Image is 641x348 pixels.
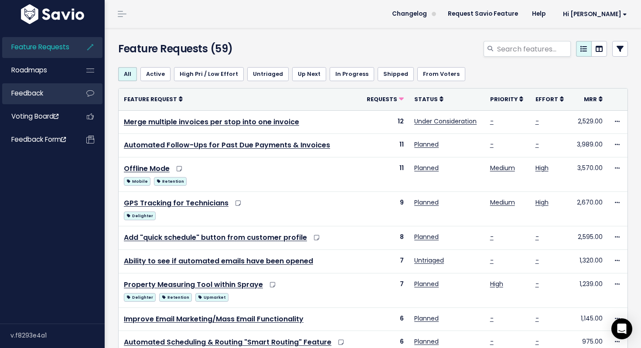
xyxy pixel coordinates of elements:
a: Feature Requests [2,37,72,57]
a: - [535,280,539,288]
td: 1,239.00 [570,273,608,307]
a: Improve Email Marketing/Mass Email Functionality [124,314,303,324]
a: MRR [584,95,603,103]
img: logo-white.9d6f32f41409.svg [19,4,86,24]
a: - [535,117,539,126]
a: Merge multiple invoices per stop into one invoice [124,117,299,127]
a: - [535,337,539,346]
a: - [535,314,539,323]
a: Upmarket [195,291,228,302]
a: - [490,314,494,323]
a: High [535,198,549,207]
a: Status [414,95,443,103]
a: - [490,117,494,126]
a: Planned [414,232,439,241]
a: From Voters [417,67,465,81]
a: Add "quick schedule" button from customer profile [124,232,307,242]
span: Upmarket [195,293,228,302]
a: In Progress [330,67,374,81]
a: Feedback form [2,130,72,150]
span: Requests [367,96,397,103]
a: Help [525,7,552,20]
a: Automated Scheduling & Routing "Smart Routing" Feature [124,337,331,347]
span: Feature Requests [11,42,69,51]
a: Automated Follow-Ups for Past Due Payments & Invoices [124,140,330,150]
td: 11 [360,134,409,157]
td: 12 [360,110,409,134]
a: Planned [414,314,439,323]
a: All [118,67,137,81]
a: Medium [490,164,515,172]
a: Roadmaps [2,60,72,80]
span: Roadmaps [11,65,47,75]
a: Retention [159,291,192,302]
a: Feature Request [124,95,183,103]
span: Voting Board [11,112,58,121]
a: - [535,232,539,241]
a: Offline Mode [124,164,170,174]
td: 9 [360,192,409,226]
td: 1,145.00 [570,307,608,331]
a: High [535,164,549,172]
a: Voting Board [2,106,72,126]
a: Shipped [378,67,414,81]
span: Effort [535,96,558,103]
td: 2,670.00 [570,192,608,226]
span: Hi [PERSON_NAME] [563,11,627,17]
a: - [490,140,494,149]
td: 8 [360,226,409,250]
span: Mobile [124,177,150,186]
span: Changelog [392,11,427,17]
td: 1,320.00 [570,249,608,273]
a: Medium [490,198,515,207]
div: v.f8293e4a1 [10,324,105,347]
a: Up Next [292,67,326,81]
a: Untriaged [247,67,289,81]
span: MRR [584,96,597,103]
a: Planned [414,280,439,288]
span: Retention [159,293,192,302]
td: 6 [360,307,409,331]
a: - [535,256,539,265]
a: Effort [535,95,564,103]
span: Delighter [124,212,156,220]
h4: Feature Requests (59) [118,41,280,57]
span: Feedback [11,89,43,98]
td: 7 [360,249,409,273]
span: Retention [154,177,187,186]
a: Active [140,67,170,81]
input: Search features... [496,41,571,57]
a: Planned [414,140,439,149]
a: High [490,280,503,288]
span: Delighter [124,293,156,302]
a: - [535,140,539,149]
a: - [490,256,494,265]
a: Property Measuring Tool within Spraye [124,280,263,290]
a: Planned [414,164,439,172]
span: Feedback form [11,135,66,144]
a: Feedback [2,83,72,103]
a: Requests [367,95,404,103]
a: GPS Tracking for Technicians [124,198,228,208]
a: Under Consideration [414,117,477,126]
td: 7 [360,273,409,307]
ul: Filter feature requests [118,67,628,81]
span: Priority [490,96,518,103]
a: Mobile [124,175,150,186]
td: 2,595.00 [570,226,608,250]
a: - [490,337,494,346]
a: Priority [490,95,523,103]
a: Hi [PERSON_NAME] [552,7,634,21]
td: 11 [360,157,409,192]
td: 2,529.00 [570,110,608,134]
a: Request Savio Feature [441,7,525,20]
a: Delighter [124,291,156,302]
a: High Pri / Low Effort [174,67,244,81]
td: 3,989.00 [570,134,608,157]
td: 3,570.00 [570,157,608,192]
a: Retention [154,175,187,186]
div: Open Intercom Messenger [611,318,632,339]
a: Ability to see if automated emails have been opened [124,256,313,266]
a: Planned [414,337,439,346]
a: Delighter [124,210,156,221]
